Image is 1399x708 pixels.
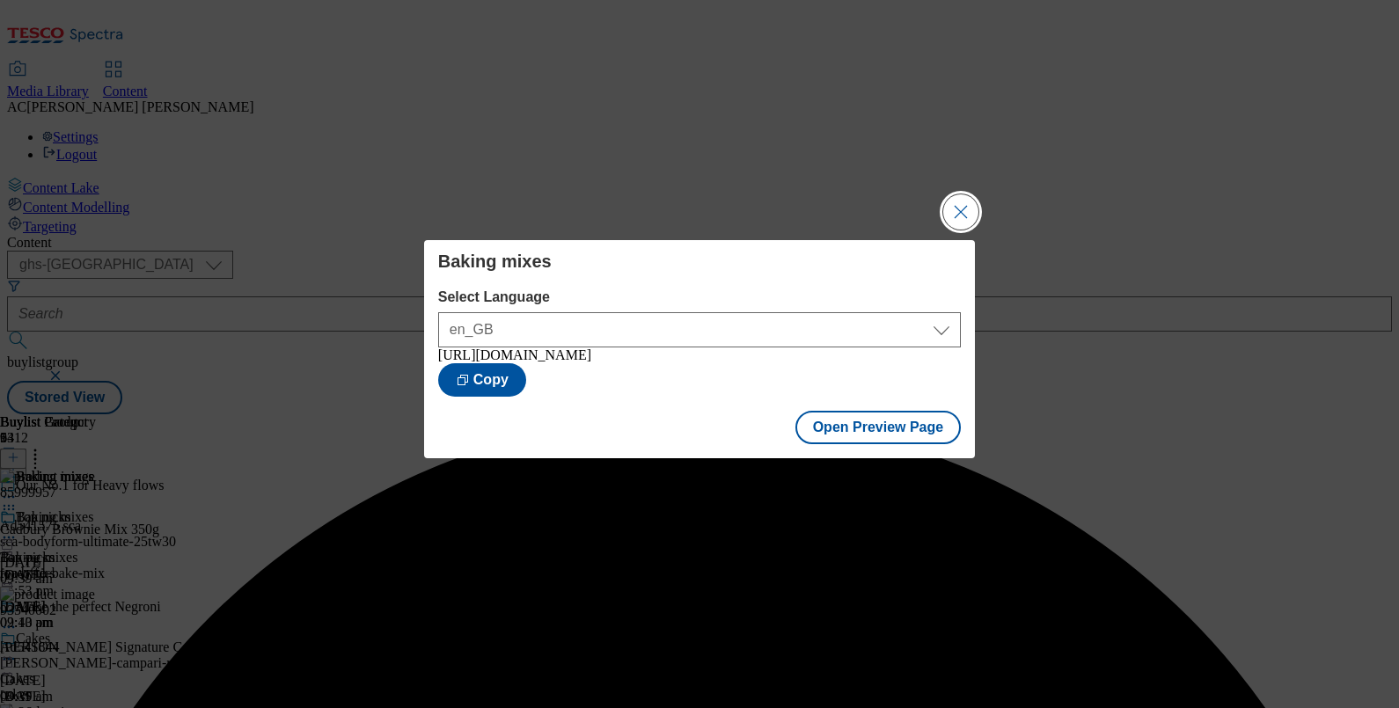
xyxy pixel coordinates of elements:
button: Open Preview Page [795,411,962,444]
div: Modal [424,240,975,458]
h4: Baking mixes [438,251,961,272]
button: Copy [438,363,526,397]
button: Close Modal [943,194,978,230]
div: [URL][DOMAIN_NAME] [438,347,961,363]
label: Select Language [438,289,961,305]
